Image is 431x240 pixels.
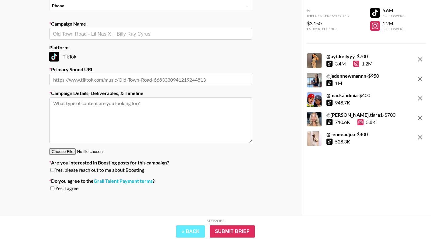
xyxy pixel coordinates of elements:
[326,92,370,98] div: - $ 400
[382,20,404,26] div: 1.2M
[210,225,255,238] input: Submit Brief
[414,131,426,143] button: remove
[49,160,252,166] label: Are you interested in Boosting posts for this campaign?
[49,66,252,72] label: Primary Sound URL
[357,119,376,125] div: 5.8K
[414,73,426,85] button: remove
[335,100,350,106] div: 948.7K
[49,90,252,96] label: Campaign Details, Deliverables, & Timeline
[49,74,252,85] input: https://www.tiktok.com/music/Old-Town-Road-6683330941219244813
[335,61,346,67] div: 3.4M
[326,131,368,137] div: - $ 400
[326,53,373,59] div: - $ 700
[326,73,379,79] div: - $ 950
[94,178,153,184] a: Grail Talent Payment terms
[326,73,366,79] strong: @ jadennewmannn
[307,26,349,31] div: Estimated Price
[247,3,250,9] div: –
[55,185,78,191] span: Yes, I agree
[53,30,249,37] input: Old Town Road - Lil Nas X + Billy Ray Cyrus
[55,167,144,173] span: Yes, please reach out to me about Boosting
[414,53,426,65] button: remove
[335,80,342,86] div: 1M
[326,92,357,98] strong: @ mackandmia
[307,13,349,18] div: Influencers Selected
[335,119,350,125] div: 710.6K
[326,112,383,118] strong: @ [PERSON_NAME].tiara1
[401,210,424,233] iframe: Drift Widget Chat Controller
[49,44,252,51] label: Platform
[207,218,224,223] div: Step 2 of 2
[326,53,355,59] strong: @ pyt.kellyyy
[382,13,404,18] div: Followers
[49,178,252,184] label: Do you agree to the ?
[353,61,373,67] div: 1.2M
[382,26,404,31] div: Followers
[307,7,349,13] div: 5
[49,21,252,27] label: Campaign Name
[307,20,349,26] div: $3,150
[414,112,426,124] button: remove
[414,92,426,104] button: remove
[49,52,252,62] div: TikTok
[335,139,350,145] div: 528.3K
[176,225,205,238] button: « Back
[326,131,355,137] strong: @ reneeadjoa
[382,7,404,13] div: 6.6M
[52,3,64,9] strong: Phone
[49,52,59,62] img: TikTok
[326,112,395,118] div: - $ 700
